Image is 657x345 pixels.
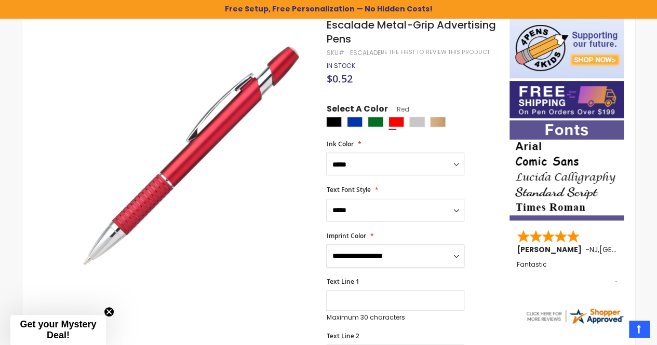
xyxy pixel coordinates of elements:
[509,120,624,220] img: font-personalization-examples
[326,313,464,322] p: Maximum 30 characters
[517,244,585,255] span: [PERSON_NAME]
[368,117,383,127] div: Green
[350,49,380,57] div: Escalade
[326,61,355,70] span: In stock
[104,307,114,317] button: Close teaser
[326,231,366,240] span: Imprint Color
[387,105,409,114] span: Red
[326,140,353,148] span: Ink Color
[517,261,618,283] div: Fantastic
[509,81,624,118] img: Free shipping on orders over $199
[326,117,342,127] div: Black
[589,244,598,255] span: NJ
[347,117,363,127] div: Blue
[409,117,425,127] div: Silver
[326,277,359,286] span: Text Line 1
[10,315,106,345] div: Get your Mystery Deal!Close teaser
[326,18,495,46] span: Escalade Metal-Grip Advertising Pens
[525,307,624,325] img: 4pens.com widget logo
[75,33,313,270] img: escalade_red_1.jpg
[326,72,352,86] span: $0.52
[388,117,404,127] div: Red
[430,117,446,127] div: Copper
[326,62,355,70] div: Availability
[525,319,624,327] a: 4pens.com certificate URL
[509,18,624,78] img: 4pens 4 kids
[326,332,359,340] span: Text Line 2
[380,48,489,56] a: Be the first to review this product
[571,317,657,345] iframe: Google Customer Reviews
[326,185,370,194] span: Text Font Style
[326,103,387,117] span: Select A Color
[20,319,96,340] span: Get your Mystery Deal!
[326,48,345,57] strong: SKU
